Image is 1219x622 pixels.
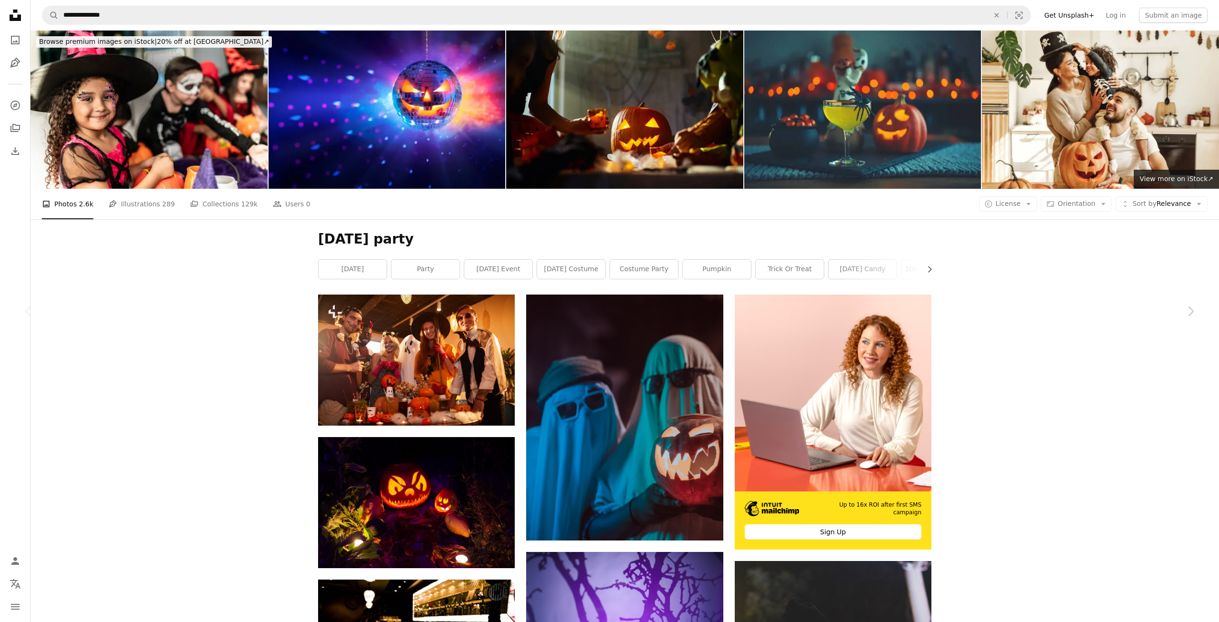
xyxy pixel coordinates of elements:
button: scroll list to the right [921,260,931,279]
a: Illustrations [6,53,25,72]
img: Portrait of adult people wearing Halloween costumes posing making faces at camera during party in... [318,295,515,426]
a: Explore [6,96,25,115]
a: party [391,260,460,279]
a: Collections 129k [190,189,258,219]
span: Relevance [1132,199,1191,209]
span: Sort by [1132,200,1156,207]
img: a person wearing a mask and holding a glass of beer [526,295,723,541]
a: [DATE] event [464,260,532,279]
span: 0 [306,199,310,209]
a: Download History [6,142,25,161]
button: Menu [6,597,25,616]
a: [DATE] costume [537,260,605,279]
button: Clear [986,6,1007,24]
span: Orientation [1058,200,1095,207]
a: Log in [1100,8,1131,23]
a: Log in / Sign up [6,551,25,571]
img: a couple of pumpkins sitting on top of a pile of leaves [318,437,515,568]
a: Photos [6,31,25,50]
span: License [996,200,1021,207]
a: trick or treat [756,260,824,279]
img: Halloween Mirror Ball In Disco - Pumpkins Face On Sphere In Nightclub With Smoke And Defocused Ab... [269,31,506,189]
button: Language [6,574,25,593]
a: Users 0 [273,189,310,219]
img: file-1722962837469-d5d3a3dee0c7image [735,295,931,491]
span: Browse premium images on iStock | [39,38,157,45]
span: 129k [241,199,258,209]
a: a person wearing a mask and holding a glass of beer [526,413,723,422]
button: License [979,196,1038,212]
span: 289 [162,199,175,209]
a: costume party [610,260,678,279]
img: Preparation for Halloween party! [506,31,743,189]
div: Sign Up [745,524,921,540]
a: [DATE] candy [829,260,897,279]
form: Find visuals sitewide [42,6,1031,25]
a: Up to 16x ROI after first SMS campaignSign Up [735,295,931,550]
button: Visual search [1008,6,1030,24]
button: Submit an image [1139,8,1208,23]
img: happy multiethnic family mom, dad and son have fun and celebrate Halloween at home [982,31,1219,189]
img: file-1690386555781-336d1949dad1image [745,501,799,516]
a: Browse premium images on iStock|20% off at [GEOGRAPHIC_DATA]↗ [30,31,278,53]
img: Portrait of a child girl with friends using Halloween costume at home [30,31,268,189]
a: Next [1162,265,1219,357]
a: Portrait of adult people wearing Halloween costumes posing making faces at camera during party in... [318,356,515,364]
button: Orientation [1041,196,1112,212]
a: [DATE] party flatlay [901,260,969,279]
a: pumpkin [683,260,751,279]
span: View more on iStock ↗ [1139,175,1213,183]
h1: [DATE] party [318,231,931,248]
a: a couple of pumpkins sitting on top of a pile of leaves [318,498,515,507]
a: View more on iStock↗ [1134,170,1219,189]
a: Get Unsplash+ [1039,8,1100,23]
a: Illustrations 289 [109,189,175,219]
a: Collections [6,119,25,138]
button: Sort byRelevance [1116,196,1208,212]
button: Search Unsplash [42,6,59,24]
img: Halloween time. Vibrant colored drinks with cauldron of candy [744,31,981,189]
a: [DATE] [319,260,387,279]
span: Up to 16x ROI after first SMS campaign [813,501,921,517]
span: 20% off at [GEOGRAPHIC_DATA] ↗ [39,38,269,45]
